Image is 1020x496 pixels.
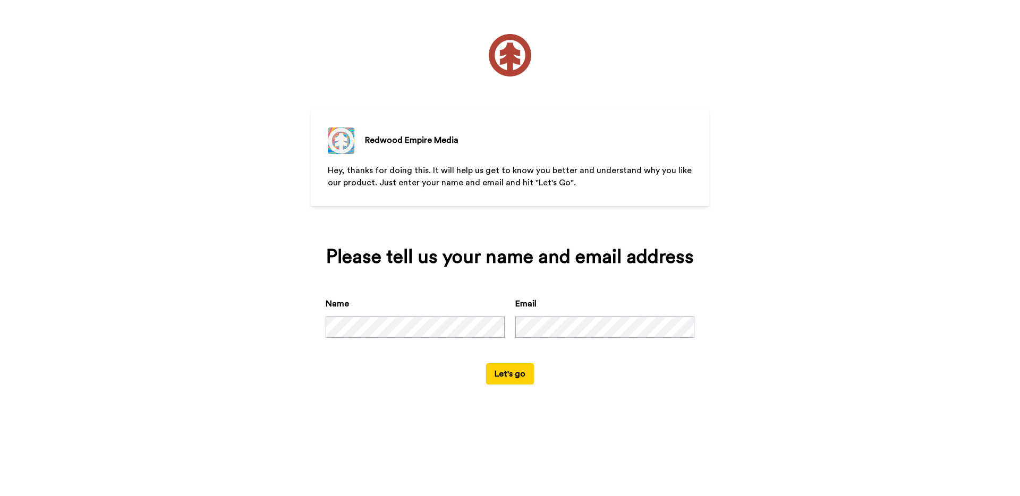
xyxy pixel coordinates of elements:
[326,297,349,310] label: Name
[328,166,694,187] span: Hey, thanks for doing this. It will help us get to know you better and understand why you like ou...
[365,134,458,147] div: Redwood Empire Media
[326,246,694,268] div: Please tell us your name and email address
[489,34,531,76] img: https://cdn.bonjoro.com/media/637ac5a1-0d09-413e-bf66-c1abd2047300/5e1725f4-94b0-4a15-b61b-580bea...
[486,363,534,384] button: Let's go
[515,297,537,310] label: Email
[328,127,354,154] img: ACg8ocINQsfWNDc10CJMqIrQPOULBS-yMA37X51UuskI92UWVorKggxz=s96-c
